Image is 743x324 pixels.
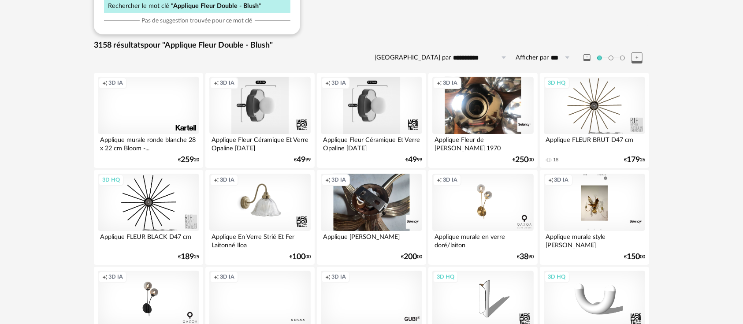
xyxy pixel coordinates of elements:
span: 3D IA [220,79,234,86]
div: 3D HQ [544,77,570,89]
a: Creation icon 3D IA Applique murale style [PERSON_NAME] €15000 [540,170,649,265]
div: Applique Fleur Céramique Et Verre Opaline [DATE] [321,134,422,152]
div: € 20 [178,157,199,163]
span: 100 [292,254,305,260]
a: Creation icon 3D IA Applique murale ronde blanche 28 x 22 cm Bloom -... €25920 [94,73,203,168]
div: € 90 [517,254,534,260]
div: Applique En Verre Strié Et Fer Laitonné Iloa [209,231,311,249]
span: Applique Fleur Double - Blush [174,3,259,9]
span: Pas de suggestion trouvée pour ce mot clé [142,17,253,25]
div: 3D HQ [98,174,124,186]
span: 3D IA [220,273,234,280]
a: 3D HQ Applique FLEUR BRUT D47 cm 18 €17926 [540,73,649,168]
a: Creation icon 3D IA Applique En Verre Strié Et Fer Laitonné Iloa €10000 [205,170,315,265]
a: Creation icon 3D IA Applique Fleur de [PERSON_NAME] 1970 €25000 [428,73,538,168]
div: € 00 [401,254,422,260]
div: Applique murale ronde blanche 28 x 22 cm Bloom -... [98,134,199,152]
span: 189 [181,254,194,260]
div: 3158 résultats [94,41,649,51]
span: 200 [404,254,417,260]
span: Creation icon [214,79,219,86]
span: Creation icon [214,273,219,280]
div: 18 [554,157,559,163]
div: € 26 [624,157,645,163]
div: € 25 [178,254,199,260]
span: 3D IA [331,273,346,280]
div: € 99 [405,157,422,163]
span: Creation icon [437,176,442,183]
div: Applique Fleur de [PERSON_NAME] 1970 [432,134,534,152]
label: Afficher par [516,54,549,62]
div: € 00 [513,157,534,163]
span: 250 [515,157,528,163]
span: 3D IA [108,273,123,280]
span: 3D IA [554,176,569,183]
label: [GEOGRAPHIC_DATA] par [375,54,451,62]
a: Creation icon 3D IA Applique Fleur Céramique Et Verre Opaline [DATE] €4999 [205,73,315,168]
span: 3D IA [331,176,346,183]
span: 3D IA [108,79,123,86]
span: 38 [520,254,528,260]
span: Creation icon [325,176,331,183]
span: Creation icon [102,79,108,86]
div: 3D HQ [433,271,458,283]
div: Applique Fleur Céramique Et Verre Opaline [DATE] [209,134,311,152]
span: Creation icon [102,273,108,280]
span: Creation icon [437,79,442,86]
span: Creation icon [214,176,219,183]
span: 259 [181,157,194,163]
div: 3D HQ [544,271,570,283]
span: 49 [408,157,417,163]
span: 3D IA [331,79,346,86]
div: Applique murale style [PERSON_NAME] [544,231,645,249]
div: € 00 [290,254,311,260]
span: 49 [297,157,305,163]
a: Creation icon 3D IA Applique murale en verre doré/laiton €3890 [428,170,538,265]
div: € 00 [624,254,645,260]
span: 3D IA [443,79,457,86]
a: 3D HQ Applique FLEUR BLACK D47 cm €18925 [94,170,203,265]
span: 179 [627,157,640,163]
span: Creation icon [325,273,331,280]
span: pour "Applique Fleur Double - Blush" [144,41,273,49]
div: € 99 [294,157,311,163]
span: Creation icon [548,176,554,183]
a: Creation icon 3D IA Applique Fleur Céramique Et Verre Opaline [DATE] €4999 [317,73,426,168]
div: Applique FLEUR BLACK D47 cm [98,231,199,249]
span: Creation icon [325,79,331,86]
div: Applique FLEUR BRUT D47 cm [544,134,645,152]
a: Creation icon 3D IA Applique [PERSON_NAME] €20000 [317,170,426,265]
span: 3D IA [220,176,234,183]
div: Applique [PERSON_NAME] [321,231,422,249]
div: Applique murale en verre doré/laiton [432,231,534,249]
span: 150 [627,254,640,260]
span: 3D IA [443,176,457,183]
